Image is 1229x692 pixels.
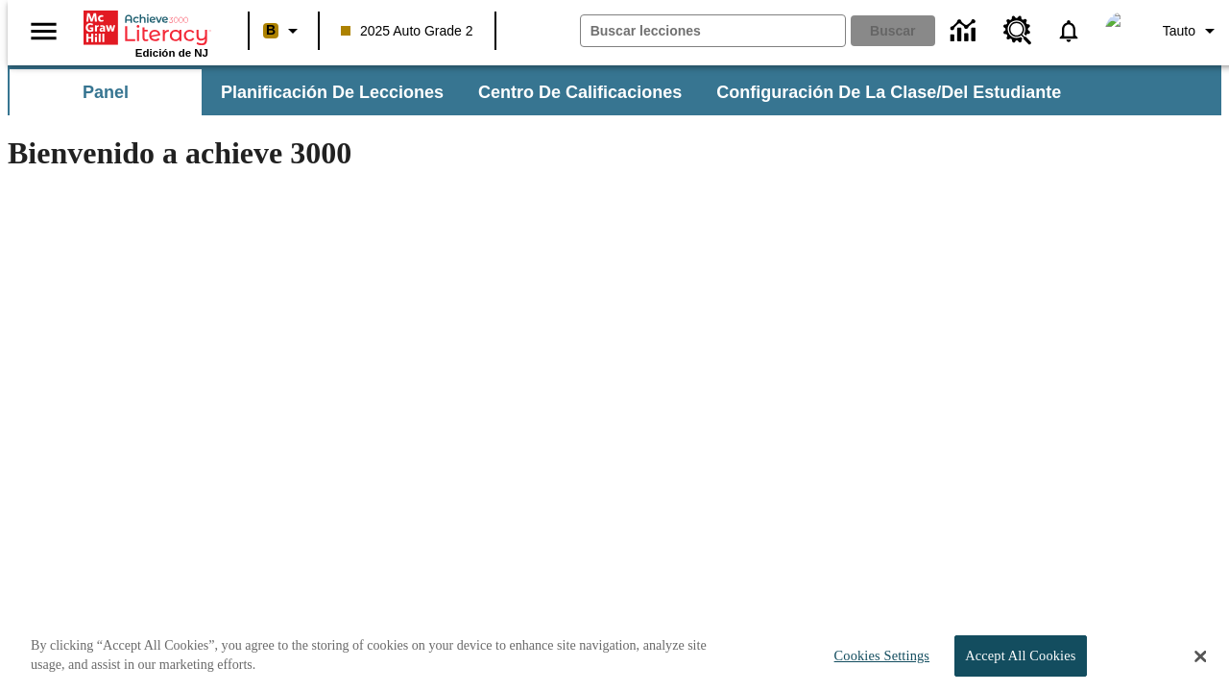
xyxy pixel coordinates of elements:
span: Panel [83,82,129,104]
button: Configuración de la clase/del estudiante [701,69,1076,115]
div: Subbarra de navegación [8,65,1221,115]
button: Abrir el menú lateral [15,3,72,60]
div: Subbarra de navegación [8,69,1078,115]
span: Configuración de la clase/del estudiante [716,82,1061,104]
button: Panel [10,69,202,115]
a: Notificaciones [1044,6,1094,56]
input: Buscar campo [581,15,845,46]
button: Planificación de lecciones [205,69,459,115]
div: Portada [84,7,208,59]
button: Escoja un nuevo avatar [1094,6,1155,56]
button: Close [1194,648,1206,665]
a: Portada [84,9,208,47]
span: Tauto [1163,21,1195,41]
a: Centro de recursos, Se abrirá en una pestaña nueva. [992,5,1044,57]
button: Boost El color de la clase es anaranjado claro. Cambiar el color de la clase. [255,13,312,48]
a: Centro de información [939,5,992,58]
h1: Bienvenido a achieve 3000 [8,136,837,171]
button: Centro de calificaciones [463,69,697,115]
button: Cookies Settings [817,636,937,676]
span: 2025 Auto Grade 2 [341,21,473,41]
p: By clicking “Accept All Cookies”, you agree to the storing of cookies on your device to enhance s... [31,636,737,674]
img: avatar image [1105,12,1144,50]
button: Accept All Cookies [954,635,1086,677]
button: Perfil/Configuración [1155,13,1229,48]
span: B [266,18,276,42]
span: Edición de NJ [135,47,208,59]
span: Planificación de lecciones [221,82,444,104]
span: Centro de calificaciones [478,82,682,104]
